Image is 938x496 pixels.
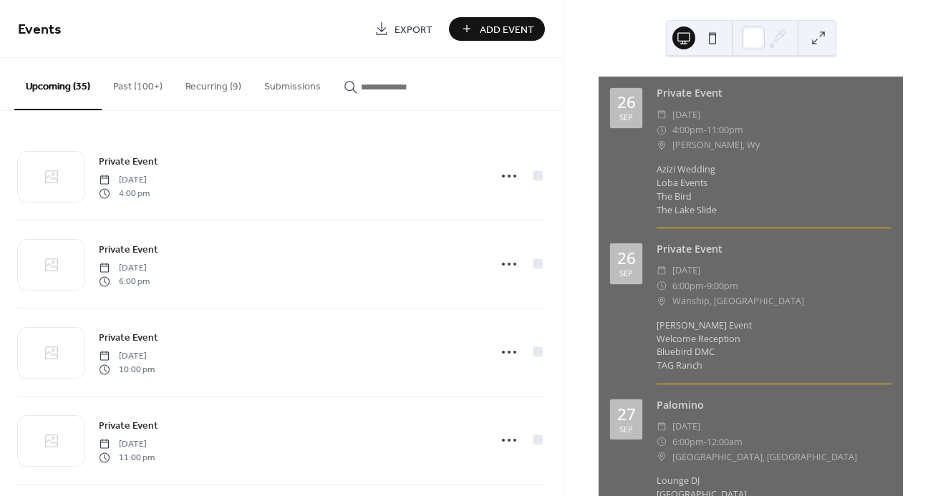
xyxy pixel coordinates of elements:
[657,163,891,218] div: Azizi Wedding Loba Events The Bird The Lake Slide
[657,122,667,137] div: ​
[14,58,102,110] button: Upcoming (35)
[657,263,667,278] div: ​
[449,17,545,41] button: Add Event
[99,438,155,451] span: [DATE]
[364,17,443,41] a: Export
[707,278,738,293] span: 9:00pm
[672,263,700,278] span: [DATE]
[657,85,891,101] div: Private Event
[619,425,633,433] div: Sep
[99,243,158,258] span: Private Event
[657,419,667,434] div: ​
[99,363,155,376] span: 10:00 pm
[672,278,704,293] span: 6:00pm
[99,155,158,170] span: Private Event
[99,187,150,200] span: 4:00 pm
[18,16,62,44] span: Events
[619,269,633,277] div: Sep
[672,293,804,308] span: Wanship, [GEOGRAPHIC_DATA]
[657,434,667,449] div: ​
[657,449,667,465] div: ​
[253,58,332,109] button: Submissions
[704,278,707,293] span: -
[657,397,891,413] div: Palomino
[617,94,636,111] div: 26
[672,419,700,434] span: [DATE]
[704,122,707,137] span: -
[657,319,891,374] div: [PERSON_NAME] Event Welcome Reception Bluebird DMC TAG Ranch
[672,434,704,449] span: 6:00pm
[672,122,704,137] span: 4:00pm
[672,449,857,465] span: [GEOGRAPHIC_DATA], [GEOGRAPHIC_DATA]
[617,251,636,267] div: 26
[99,417,158,434] a: Private Event
[704,434,707,449] span: -
[619,113,633,121] div: Sep
[174,58,253,109] button: Recurring (9)
[99,329,158,346] a: Private Event
[99,350,155,363] span: [DATE]
[657,241,891,257] div: Private Event
[657,137,667,152] div: ​
[672,137,760,152] span: [PERSON_NAME], Wy
[672,107,700,122] span: [DATE]
[99,419,158,434] span: Private Event
[657,107,667,122] div: ​
[99,241,158,258] a: Private Event
[102,58,174,109] button: Past (100+)
[395,22,432,37] span: Export
[657,293,667,308] div: ​
[99,262,150,275] span: [DATE]
[99,275,150,288] span: 6:00 pm
[99,153,158,170] a: Private Event
[480,22,534,37] span: Add Event
[99,174,150,187] span: [DATE]
[617,407,636,423] div: 27
[707,122,743,137] span: 11:00pm
[99,451,155,464] span: 11:00 pm
[657,278,667,293] div: ​
[99,331,158,346] span: Private Event
[707,434,743,449] span: 12:00am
